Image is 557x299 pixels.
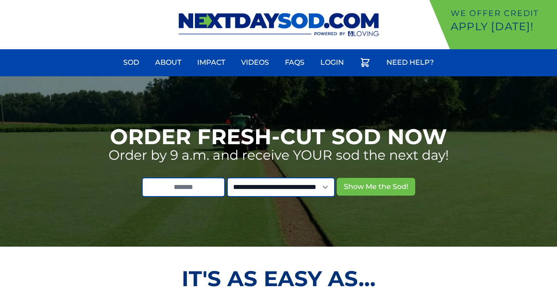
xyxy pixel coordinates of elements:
h2: It's as Easy As... [93,268,464,289]
a: Login [315,52,349,73]
p: Order by 9 a.m. and receive YOUR sod the next day! [109,147,449,163]
a: Impact [192,52,230,73]
a: FAQs [280,52,310,73]
button: Show Me the Sod! [337,178,415,196]
p: We offer Credit [451,7,553,20]
a: Videos [236,52,274,73]
a: Sod [118,52,144,73]
a: About [150,52,187,73]
h1: Order Fresh-Cut Sod Now [110,126,447,147]
a: Need Help? [381,52,439,73]
p: Apply [DATE]! [451,20,553,34]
